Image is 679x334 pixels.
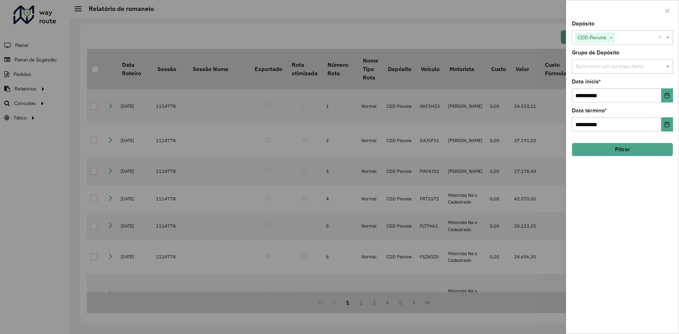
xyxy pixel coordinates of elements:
[572,143,673,156] button: Filtrar
[576,33,608,42] span: CDD Pavuna
[661,88,673,102] button: Choose Date
[608,34,614,42] span: ×
[572,48,619,57] label: Grupo de Depósito
[658,33,664,42] span: Clear all
[572,106,607,115] label: Data término
[572,77,601,86] label: Data início
[661,117,673,131] button: Choose Date
[572,19,594,28] label: Depósito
